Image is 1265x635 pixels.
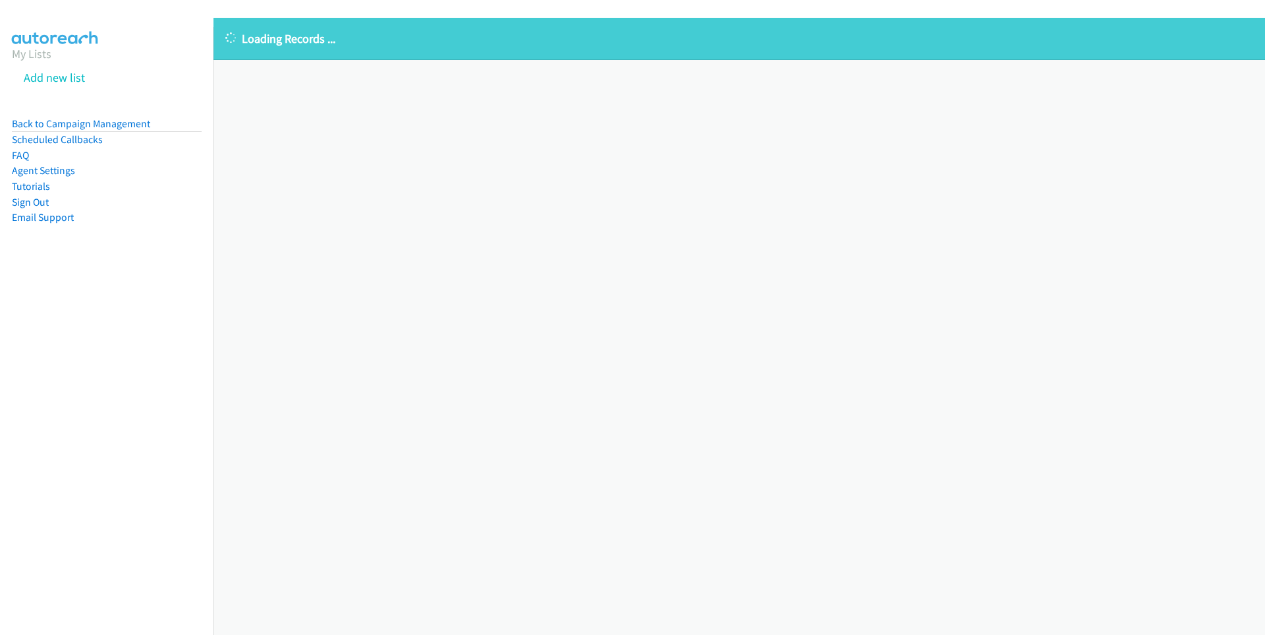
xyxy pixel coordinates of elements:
a: Scheduled Callbacks [12,133,103,146]
a: Back to Campaign Management [12,117,150,130]
a: Sign Out [12,196,49,208]
a: Tutorials [12,180,50,193]
a: Agent Settings [12,164,75,177]
a: Add new list [24,70,85,85]
a: Email Support [12,211,74,224]
a: My Lists [12,46,51,61]
a: FAQ [12,149,29,162]
p: Loading Records ... [225,30,1253,47]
